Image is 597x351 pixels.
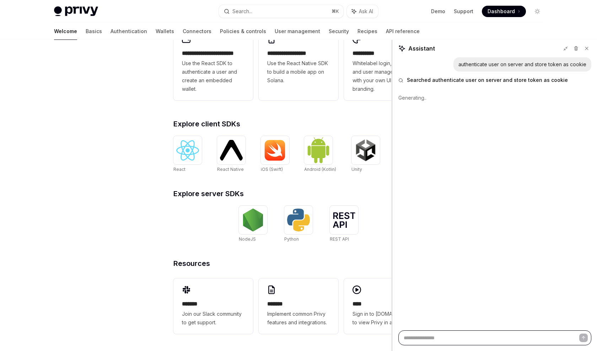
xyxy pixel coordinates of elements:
[232,7,252,16] div: Search...
[359,8,373,15] span: Ask AI
[353,310,415,327] span: Sign in to [DOMAIN_NAME] to view Privy in action.
[488,8,515,15] span: Dashboard
[259,28,338,100] a: **** **** **** ***Use the React Native SDK to build a mobile app on Solana.
[398,89,591,107] div: Generating..
[217,167,244,172] span: React Native
[351,167,362,172] span: Unity
[347,5,378,18] button: Ask AI
[330,236,349,242] span: REST API
[261,167,283,172] span: iOS (Swift)
[351,136,380,173] a: UnityUnity
[173,190,244,197] span: Explore server SDKs
[353,59,415,93] span: Whitelabel login, wallets, and user management with your own UI and branding.
[182,310,244,327] span: Join our Slack community to get support.
[242,209,264,231] img: NodeJS
[219,5,343,18] button: Search...⌘K
[332,9,339,14] span: ⌘ K
[287,209,310,231] img: Python
[217,136,246,173] a: React NativeReact Native
[386,23,420,40] a: API reference
[111,23,147,40] a: Authentication
[239,236,256,242] span: NodeJS
[330,206,358,243] a: REST APIREST API
[173,120,240,127] span: Explore client SDKs
[220,23,266,40] a: Policies & controls
[183,23,211,40] a: Connectors
[329,23,349,40] a: Security
[357,23,377,40] a: Recipes
[182,59,244,93] span: Use the React SDK to authenticate a user and create an embedded wallet.
[431,8,445,15] a: Demo
[267,59,330,85] span: Use the React Native SDK to build a mobile app on Solana.
[86,23,102,40] a: Basics
[220,140,243,160] img: React Native
[333,212,355,228] img: REST API
[532,6,543,17] button: Toggle dark mode
[354,139,377,162] img: Unity
[239,206,267,243] a: NodeJSNodeJS
[304,136,336,173] a: Android (Kotlin)Android (Kotlin)
[458,61,586,68] div: authenticate user on server and store token as cookie
[579,334,588,342] button: Send message
[54,6,98,16] img: light logo
[261,136,289,173] a: iOS (Swift)iOS (Swift)
[156,23,174,40] a: Wallets
[284,236,299,242] span: Python
[173,278,253,334] a: **** **Join our Slack community to get support.
[173,136,202,173] a: ReactReact
[398,77,591,84] button: Searched authenticate user on server and store token as cookie
[307,137,330,163] img: Android (Kotlin)
[267,310,330,327] span: Implement common Privy features and integrations.
[284,206,313,243] a: PythonPython
[173,260,210,267] span: Resources
[176,140,199,161] img: React
[407,77,568,84] span: Searched authenticate user on server and store token as cookie
[259,278,338,334] a: **** **Implement common Privy features and integrations.
[275,23,320,40] a: User management
[173,167,185,172] span: React
[482,6,526,17] a: Dashboard
[408,44,435,53] span: Assistant
[454,8,473,15] a: Support
[344,28,424,100] a: **** *****Whitelabel login, wallets, and user management with your own UI and branding.
[344,278,424,334] a: ****Sign in to [DOMAIN_NAME] to view Privy in action.
[304,167,336,172] span: Android (Kotlin)
[54,23,77,40] a: Welcome
[264,140,286,161] img: iOS (Swift)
